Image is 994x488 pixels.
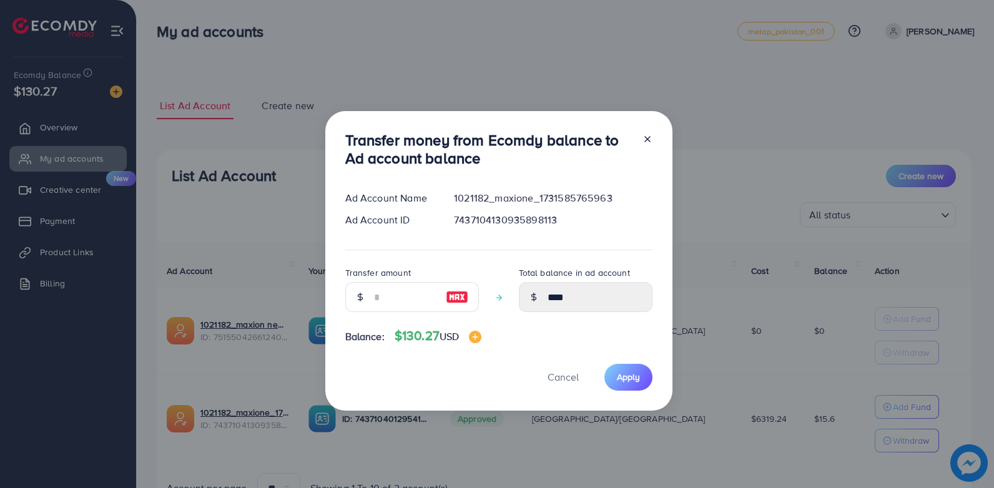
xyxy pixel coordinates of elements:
button: Apply [604,364,652,391]
div: 1021182_maxione_1731585765963 [444,191,662,205]
label: Transfer amount [345,266,411,279]
div: Ad Account ID [335,213,445,227]
div: 7437104130935898113 [444,213,662,227]
button: Cancel [532,364,594,391]
h4: $130.27 [395,328,482,344]
span: USD [440,329,459,343]
img: image [469,331,481,343]
span: Balance: [345,329,385,344]
span: Cancel [548,370,579,384]
span: Apply [617,371,640,383]
img: image [446,290,468,305]
div: Ad Account Name [335,191,445,205]
h3: Transfer money from Ecomdy balance to Ad account balance [345,131,632,167]
label: Total balance in ad account [519,266,630,279]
